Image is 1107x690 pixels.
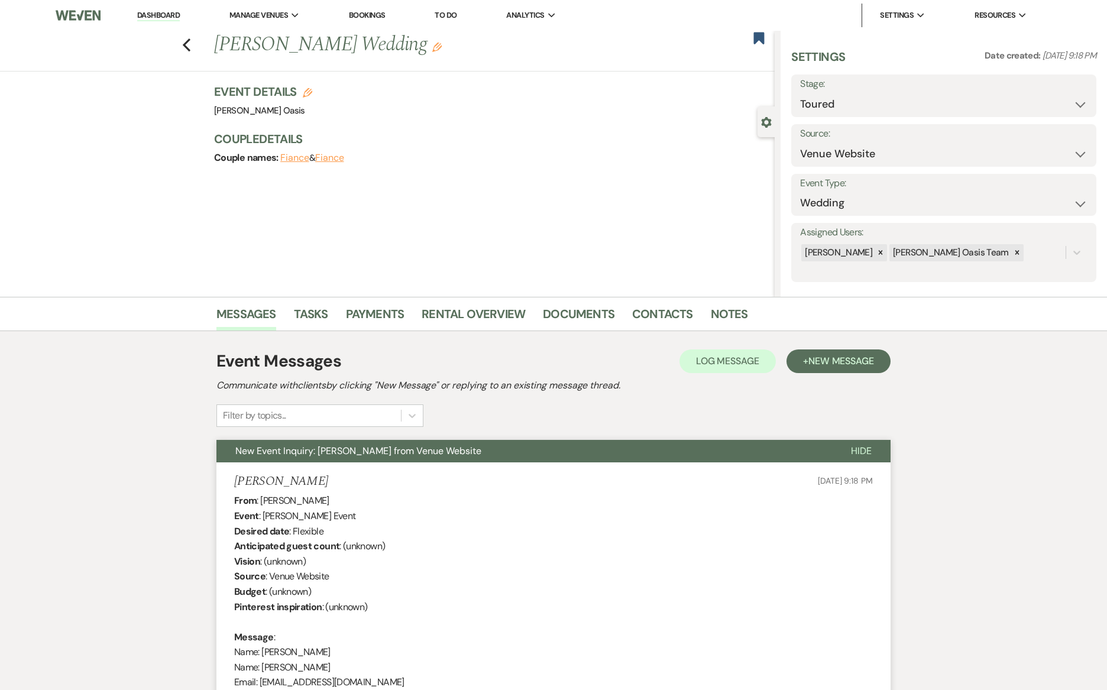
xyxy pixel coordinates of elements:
[880,9,914,21] span: Settings
[851,445,872,457] span: Hide
[506,9,544,21] span: Analytics
[315,153,344,163] button: Fiance
[791,48,845,74] h3: Settings
[786,349,891,373] button: +New Message
[800,224,1087,241] label: Assigned Users:
[696,355,759,367] span: Log Message
[280,152,344,164] span: &
[280,153,309,163] button: Fiance
[234,474,328,489] h5: [PERSON_NAME]
[346,304,404,331] a: Payments
[137,10,180,21] a: Dashboard
[632,304,693,331] a: Contacts
[800,76,1087,93] label: Stage:
[216,304,276,331] a: Messages
[679,349,776,373] button: Log Message
[832,440,891,462] button: Hide
[234,631,274,643] b: Message
[818,475,873,486] span: [DATE] 9:18 PM
[1043,50,1096,61] span: [DATE] 9:18 PM
[985,50,1043,61] span: Date created:
[349,10,386,20] a: Bookings
[234,570,266,582] b: Source
[294,304,328,331] a: Tasks
[761,116,772,127] button: Close lead details
[975,9,1015,21] span: Resources
[216,349,341,374] h1: Event Messages
[234,510,259,522] b: Event
[234,555,260,568] b: Vision
[214,83,312,100] h3: Event Details
[234,585,266,598] b: Budget
[234,525,289,537] b: Desired date
[234,494,257,507] b: From
[56,3,101,28] img: Weven Logo
[889,244,1011,261] div: [PERSON_NAME] Oasis Team
[214,105,305,116] span: [PERSON_NAME] Oasis
[543,304,614,331] a: Documents
[229,9,288,21] span: Manage Venues
[214,31,658,59] h1: [PERSON_NAME] Wedding
[216,378,891,393] h2: Communicate with clients by clicking "New Message" or replying to an existing message thread.
[801,244,874,261] div: [PERSON_NAME]
[435,10,457,20] a: To Do
[235,445,481,457] span: New Event Inquiry: [PERSON_NAME] from Venue Website
[214,151,280,164] span: Couple names:
[800,175,1087,192] label: Event Type:
[432,41,442,52] button: Edit
[223,409,286,423] div: Filter by topics...
[234,540,339,552] b: Anticipated guest count
[422,304,525,331] a: Rental Overview
[808,355,874,367] span: New Message
[216,440,832,462] button: New Event Inquiry: [PERSON_NAME] from Venue Website
[711,304,748,331] a: Notes
[214,131,763,147] h3: Couple Details
[234,601,322,613] b: Pinterest inspiration
[800,125,1087,142] label: Source:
